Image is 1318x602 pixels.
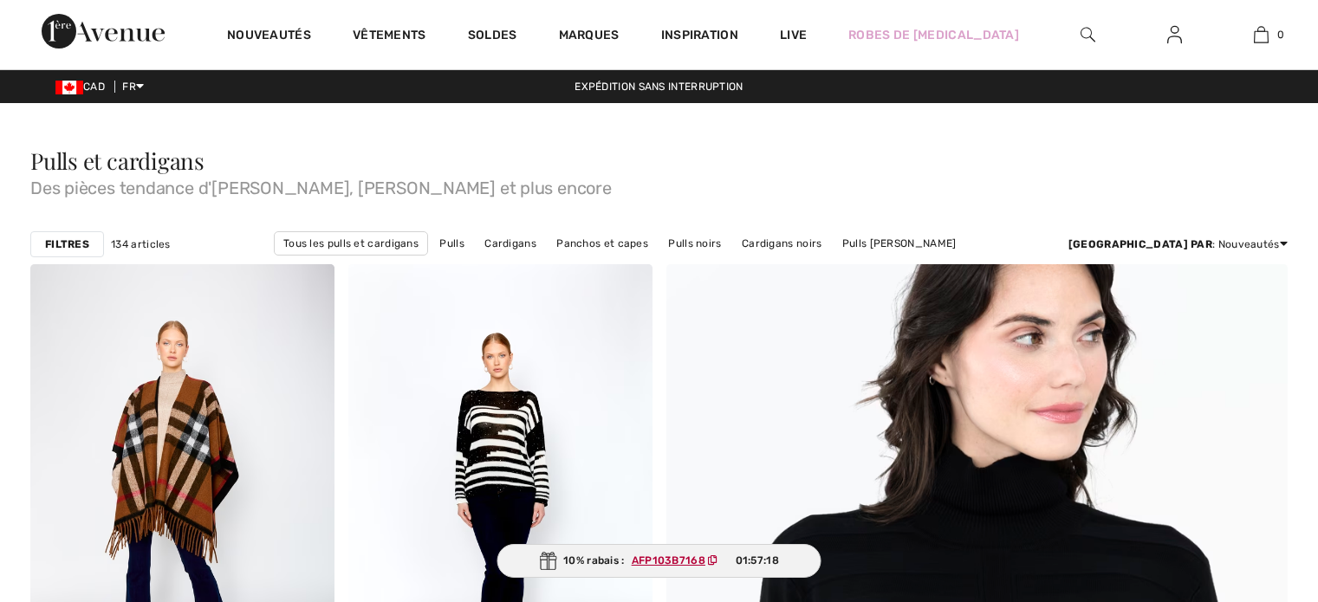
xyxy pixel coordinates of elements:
a: Pulls [PERSON_NAME] [507,256,639,278]
a: Pulls noirs [659,232,730,255]
a: Pulls Dolcezza [641,256,732,278]
img: 1ère Avenue [42,14,165,49]
span: 0 [1277,27,1284,42]
a: Tous les pulls et cardigans [274,231,428,256]
a: Cardigans [476,232,545,255]
a: Vêtements [353,28,426,46]
span: Inspiration [661,28,738,46]
a: 0 [1218,24,1303,45]
a: Se connecter [1153,24,1196,46]
img: Mes infos [1167,24,1182,45]
strong: Filtres [45,236,89,252]
span: 134 articles [111,236,171,252]
a: Live [780,26,807,44]
span: 01:57:18 [736,553,779,568]
div: 10% rabais : [497,544,821,578]
img: Gift.svg [539,552,556,570]
img: recherche [1081,24,1095,45]
span: Pulls et cardigans [30,146,205,176]
span: CAD [55,81,112,93]
div: : Nouveautés [1068,236,1288,252]
a: Robes de [MEDICAL_DATA] [848,26,1019,44]
img: Canadian Dollar [55,81,83,94]
a: Pulls [PERSON_NAME] [834,232,965,255]
a: Soldes [468,28,517,46]
a: Nouveautés [227,28,311,46]
span: FR [122,81,144,93]
span: Des pièces tendance d'[PERSON_NAME], [PERSON_NAME] et plus encore [30,172,1288,197]
a: Pulls [431,232,473,255]
img: Mon panier [1254,24,1269,45]
a: Panchos et capes [548,232,657,255]
a: Marques [559,28,620,46]
ins: AFP103B7168 [632,554,705,566]
a: Cardigans noirs [733,232,831,255]
strong: [GEOGRAPHIC_DATA] par [1068,238,1212,250]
